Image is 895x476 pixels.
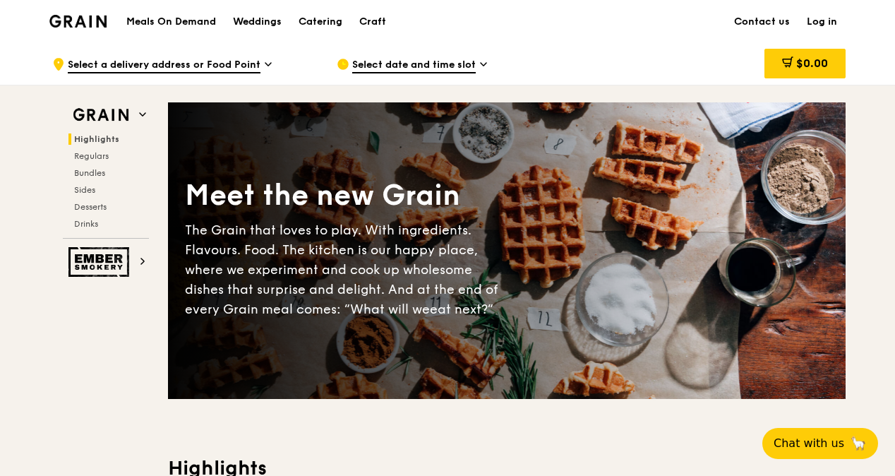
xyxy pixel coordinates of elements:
[126,15,216,29] h1: Meals On Demand
[74,219,98,229] span: Drinks
[762,428,878,459] button: Chat with us🦙
[185,177,507,215] div: Meet the new Grain
[68,102,133,128] img: Grain web logo
[74,168,105,178] span: Bundles
[774,435,844,452] span: Chat with us
[359,1,386,43] div: Craft
[74,185,95,195] span: Sides
[74,134,119,144] span: Highlights
[68,247,133,277] img: Ember Smokery web logo
[233,1,282,43] div: Weddings
[850,435,867,452] span: 🦙
[430,302,493,317] span: eat next?”
[185,220,507,319] div: The Grain that loves to play. With ingredients. Flavours. Food. The kitchen is our happy place, w...
[68,58,260,73] span: Select a delivery address or Food Point
[351,1,395,43] a: Craft
[49,15,107,28] img: Grain
[74,151,109,161] span: Regulars
[726,1,798,43] a: Contact us
[74,202,107,212] span: Desserts
[290,1,351,43] a: Catering
[224,1,290,43] a: Weddings
[798,1,846,43] a: Log in
[299,1,342,43] div: Catering
[796,56,828,70] span: $0.00
[352,58,476,73] span: Select date and time slot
